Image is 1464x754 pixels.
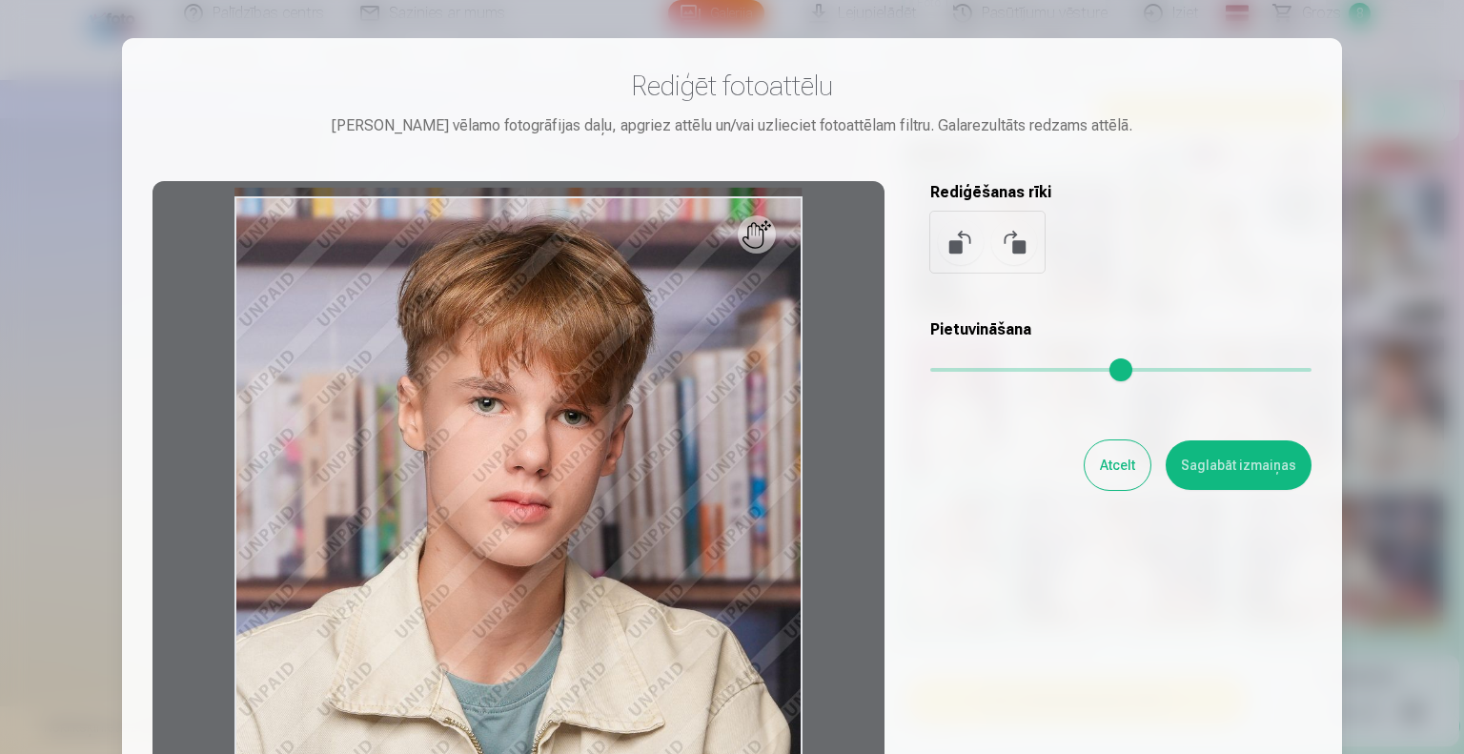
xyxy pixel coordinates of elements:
[1085,440,1150,490] button: Atcelt
[152,114,1311,137] div: [PERSON_NAME] vēlamo fotogrāfijas daļu, apgriez attēlu un/vai uzlieciet fotoattēlam filtru. Galar...
[152,69,1311,103] h3: Rediģēt fotoattēlu
[930,318,1311,341] h5: Pietuvināšana
[930,181,1311,204] h5: Rediģēšanas rīki
[1166,440,1311,490] button: Saglabāt izmaiņas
